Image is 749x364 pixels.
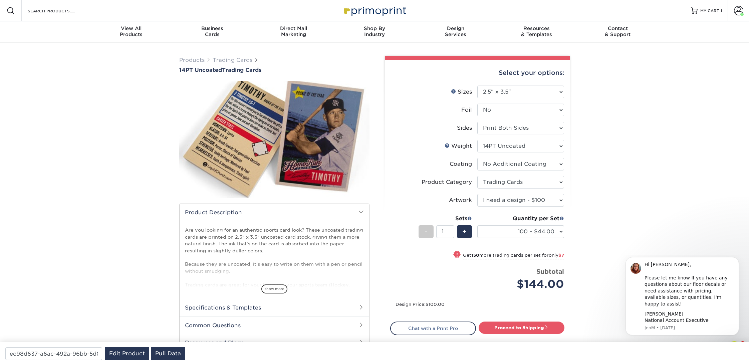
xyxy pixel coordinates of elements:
[496,21,577,43] a: Resources& Templates
[341,3,408,18] img: Primoprint
[479,322,564,334] a: Proceed to Shipping
[253,25,334,37] div: Marketing
[422,178,472,186] div: Product Category
[419,215,472,223] div: Sets
[91,21,172,43] a: View AllProducts
[415,25,496,37] div: Services
[151,347,185,360] a: Pull Data
[390,322,476,335] a: Chat with a Print Pro
[740,341,745,347] span: 7
[415,25,496,31] span: Design
[615,255,749,361] iframe: Intercom notifications message
[179,57,205,63] a: Products
[577,25,658,37] div: & Support
[179,74,369,206] img: 14PT Uncoated 01
[396,302,445,307] small: Design Price:
[261,284,287,293] span: show more
[456,251,458,258] span: !
[425,227,428,237] span: -
[426,302,445,307] span: $100.00
[577,21,658,43] a: Contact& Support
[27,7,92,15] input: SEARCH PRODUCTS.....
[415,21,496,43] a: DesignServices
[334,25,415,31] span: Shop By
[172,25,253,31] span: Business
[558,253,564,258] span: $7
[253,21,334,43] a: Direct MailMarketing
[461,106,472,114] div: Foil
[700,8,719,14] span: MY CART
[496,25,577,37] div: & Templates
[179,67,369,73] h1: Trading Cards
[450,160,472,168] div: Coating
[721,8,722,13] span: 1
[180,317,369,334] h2: Common Questions
[462,227,467,237] span: +
[536,268,564,275] strong: Subtotal
[179,67,369,73] a: 14PT UncoatedTrading Cards
[334,21,415,43] a: Shop ByIndustry
[180,204,369,221] h2: Product Description
[91,25,172,31] span: View All
[172,21,253,43] a: BusinessCards
[253,25,334,31] span: Direct Mail
[185,227,364,301] p: Are you looking for an authentic sports card look? These uncoated trading cards are printed on 2....
[451,88,472,96] div: Sizes
[180,299,369,316] h2: Specifications & Templates
[471,253,479,258] strong: 150
[496,25,577,31] span: Resources
[390,60,564,86] div: Select your options:
[334,25,415,37] div: Industry
[463,253,564,259] small: Get more trading cards per set for
[477,215,564,223] div: Quantity per Set
[105,347,149,360] a: Edit Product
[726,341,742,357] iframe: Intercom live chat
[577,25,658,31] span: Contact
[91,25,172,37] div: Products
[180,334,369,351] h2: Resources and Blogs
[179,67,222,73] span: 14PT Uncoated
[445,142,472,150] div: Weight
[549,253,564,258] span: only
[482,276,564,292] div: $144.00
[457,124,472,132] div: Sides
[449,196,472,204] div: Artwork
[172,25,253,37] div: Cards
[213,57,252,63] a: Trading Cards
